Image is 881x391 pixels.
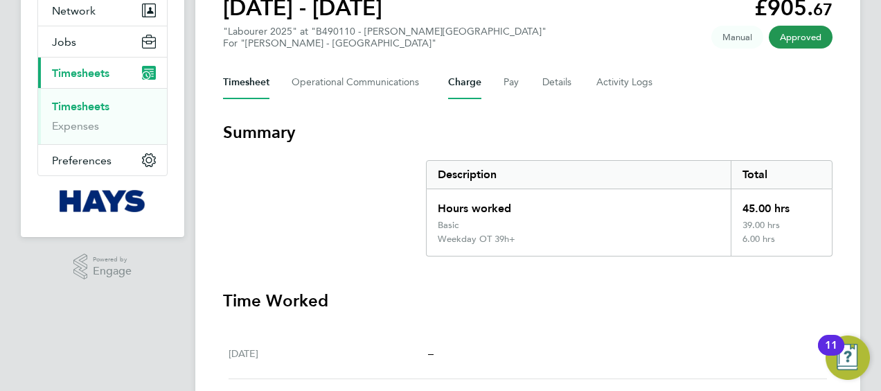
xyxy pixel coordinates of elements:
[52,67,109,80] span: Timesheets
[731,161,832,189] div: Total
[596,66,655,99] button: Activity Logs
[427,161,731,189] div: Description
[769,26,833,49] span: This timesheet has been approved.
[60,190,146,212] img: hays-logo-retina.png
[52,4,96,17] span: Network
[223,66,269,99] button: Timesheet
[427,189,731,220] div: Hours worked
[731,220,832,234] div: 39.00 hrs
[426,160,833,257] div: Summary
[38,58,167,88] button: Timesheets
[825,345,837,363] div: 11
[428,347,434,360] span: –
[826,336,870,380] button: Open Resource Center, 11 new notifications
[223,290,833,312] h3: Time Worked
[52,154,112,167] span: Preferences
[37,190,168,212] a: Go to home page
[38,88,167,144] div: Timesheets
[711,26,763,49] span: This timesheet was manually created.
[93,254,132,266] span: Powered by
[438,220,459,231] div: Basic
[52,100,109,113] a: Timesheets
[52,35,76,49] span: Jobs
[542,66,574,99] button: Details
[731,234,832,256] div: 6.00 hrs
[731,189,832,220] div: 45.00 hrs
[448,66,481,99] button: Charge
[52,119,99,132] a: Expenses
[223,26,546,49] div: "Labourer 2025" at "B490110 - [PERSON_NAME][GEOGRAPHIC_DATA]"
[504,66,520,99] button: Pay
[438,234,515,245] div: Weekday OT 39h+
[223,37,546,49] div: For "[PERSON_NAME] - [GEOGRAPHIC_DATA]"
[223,121,833,144] h3: Summary
[93,266,132,277] span: Engage
[292,66,426,99] button: Operational Communications
[38,26,167,57] button: Jobs
[229,345,428,362] div: [DATE]
[38,145,167,175] button: Preferences
[73,254,132,280] a: Powered byEngage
